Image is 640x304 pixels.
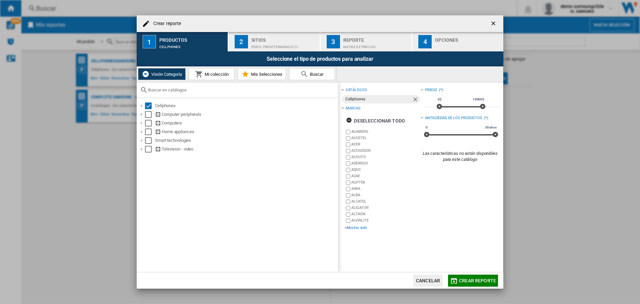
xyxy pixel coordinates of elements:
label: ALIGATOR [351,205,420,210]
div: Precio [425,87,437,93]
ng-md-icon: Quitar [412,96,420,104]
button: getI18NText('BUTTONS.CLOSE_DIALOG') [487,17,501,30]
label: ALCATEL [351,199,420,204]
span: 30 años [484,125,498,130]
input: brand.name [346,193,350,198]
md-checkbox: Select [145,128,155,135]
input: brand.name [346,200,350,204]
md-checkbox: Select [145,111,155,118]
ng-md-icon: getI18NText('BUTTONS.CLOSE_DIALOG') [490,20,498,28]
label: ALTRON [351,212,420,217]
div: 2 [235,35,248,48]
div: Television - video [155,146,337,153]
label: ACCETEL [351,135,420,140]
label: ADOC [351,167,420,172]
label: ALBA [351,193,420,198]
div: Cellphones [345,95,412,103]
div: Reporte [343,35,409,42]
div: 1 [143,35,156,48]
label: ACOUTO [351,155,420,160]
button: Cancelar [413,275,443,287]
input: brand.name [346,136,350,140]
button: Buscar [289,68,335,80]
input: Buscar en catálogos [148,87,335,92]
button: Mis Selecciones [238,68,286,80]
label: ACOGEDOR [351,148,420,153]
div: Sitios [251,35,317,42]
input: brand.name [346,142,350,147]
input: brand.name [346,130,350,134]
md-checkbox: Select [145,146,155,153]
input: brand.name [346,149,350,153]
div: Smart technologies [155,137,337,144]
div: 3 [327,35,340,48]
label: AIWA [351,186,420,191]
span: Mi colección [203,72,229,77]
input: brand.name [346,155,350,160]
label: ACER [351,142,420,147]
img: wiser-icon-white.png [142,70,150,78]
input: brand.name [346,206,350,210]
md-checkbox: Select [145,137,155,144]
div: Opciones [435,35,501,42]
input: brand.name [346,174,350,179]
div: Cellphones [155,102,337,109]
label: ADERROO [351,161,420,166]
div: Las características no están disponibles para este catálogo [421,150,500,163]
span: Crear reporte [459,278,496,283]
button: 1 Productos Cellphones [137,32,228,51]
div: catálogos [346,87,367,93]
button: Deseleccionar todo [344,115,407,127]
label: AGPTEK [351,180,420,185]
input: brand.name [346,219,350,223]
span: Visión Categoría [150,72,182,77]
div: Seleccione el tipo de productos para analizar [137,51,503,66]
label: AGM [351,174,420,179]
md-checkbox: Select [145,102,155,109]
div: Matriz de precios [343,42,409,49]
span: 10000$ [472,97,485,102]
div: Productos [159,35,225,42]
div: Antigüedad de los productos [425,115,482,121]
span: Mis Selecciones [249,72,282,77]
div: Perfil predeterminado (1) [251,42,317,49]
div: Home appliances [155,128,337,135]
div: Cellphones [159,42,225,49]
button: Mi colección [189,68,235,80]
div: Computer peripherals [155,111,337,118]
button: Crear reporte [448,275,498,287]
button: 2 Sitios Perfil predeterminado (1) [229,32,320,51]
input: brand.name [346,168,350,172]
h4: Crear reporte [150,20,181,27]
div: 4 [418,35,432,48]
input: brand.name [346,162,350,166]
md-checkbox: Select [145,120,155,126]
div: Deseleccionar todo [346,115,405,127]
span: 0$ [437,97,443,102]
div: +Mostrar todo [345,225,420,230]
span: Buscar [308,72,323,77]
div: Marcas [346,106,360,111]
input: brand.name [346,212,350,217]
label: ALVINLITE [351,218,420,223]
button: 3 Reporte Matriz de precios [321,32,412,51]
label: 4GAMERS [351,129,420,134]
button: 4 Opciones [412,32,503,51]
input: brand.name [346,187,350,191]
button: Visión Categoría [138,68,186,80]
div: Computers [155,120,337,126]
input: brand.name [346,181,350,185]
span: 0 [425,125,429,130]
